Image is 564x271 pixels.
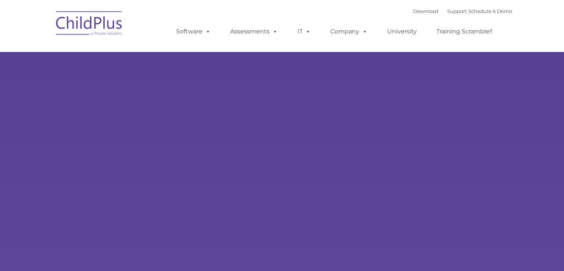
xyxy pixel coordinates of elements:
a: IT [290,24,318,39]
img: ChildPlus by Procare Solutions [52,6,126,43]
a: University [380,24,424,39]
a: Company [323,24,375,39]
a: Assessments [223,24,285,39]
font: | [413,8,512,14]
a: Training Scramble!! [429,24,500,39]
a: Schedule A Demo [468,8,512,14]
a: Download [413,8,438,14]
a: Software [169,24,218,39]
a: Support [447,8,467,14]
